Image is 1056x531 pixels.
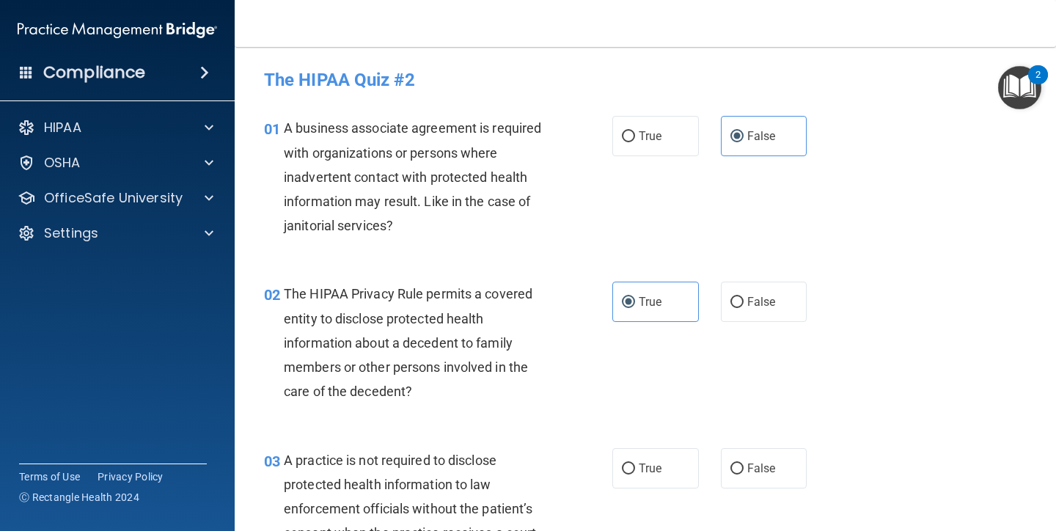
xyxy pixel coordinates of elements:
[730,131,744,142] input: False
[983,430,1038,486] iframe: Drift Widget Chat Controller
[44,154,81,172] p: OSHA
[998,66,1041,109] button: Open Resource Center, 2 new notifications
[622,297,635,308] input: True
[44,189,183,207] p: OfficeSafe University
[19,490,139,505] span: Ⓒ Rectangle Health 2024
[18,15,217,45] img: PMB logo
[43,62,145,83] h4: Compliance
[18,154,213,172] a: OSHA
[44,224,98,242] p: Settings
[284,286,532,399] span: The HIPAA Privacy Rule permits a covered entity to disclose protected health information about a ...
[264,120,280,138] span: 01
[264,286,280,304] span: 02
[622,131,635,142] input: True
[730,297,744,308] input: False
[747,295,776,309] span: False
[18,224,213,242] a: Settings
[639,129,661,143] span: True
[18,189,213,207] a: OfficeSafe University
[1035,75,1041,94] div: 2
[98,469,164,484] a: Privacy Policy
[747,461,776,475] span: False
[747,129,776,143] span: False
[264,70,1027,89] h4: The HIPAA Quiz #2
[264,453,280,470] span: 03
[18,119,213,136] a: HIPAA
[622,464,635,475] input: True
[19,469,80,484] a: Terms of Use
[639,295,661,309] span: True
[284,120,541,233] span: A business associate agreement is required with organizations or persons where inadvertent contac...
[44,119,81,136] p: HIPAA
[730,464,744,475] input: False
[639,461,661,475] span: True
